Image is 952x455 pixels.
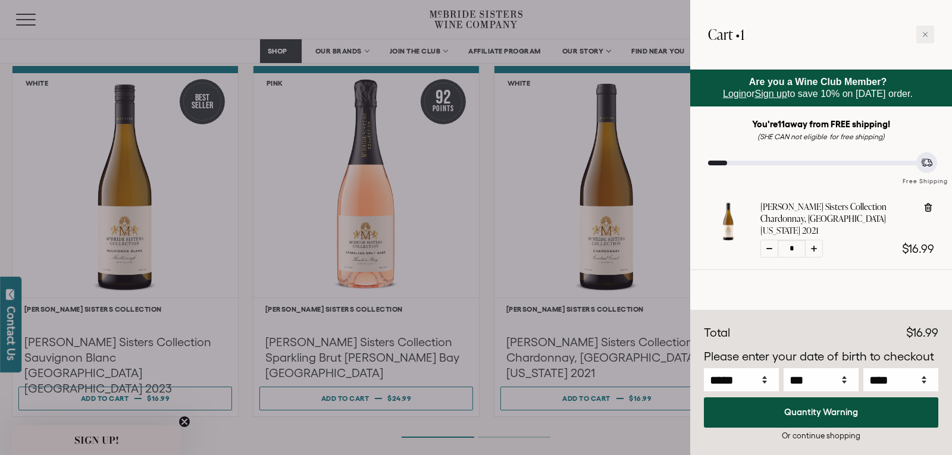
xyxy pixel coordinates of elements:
[723,77,913,99] span: or to save 10% on [DATE] order.
[740,24,744,44] span: 1
[906,326,938,339] span: $16.99
[704,430,938,441] div: Or continue shopping
[898,165,952,186] div: Free Shipping
[760,201,913,237] a: [PERSON_NAME] Sisters Collection Chardonnay, [GEOGRAPHIC_DATA][US_STATE] 2021
[778,119,785,129] span: 11
[704,397,938,428] button: Quantity Warning
[749,77,887,87] strong: Are you a Wine Club Member?
[704,324,730,342] div: Total
[755,89,787,99] a: Sign up
[902,242,934,255] span: $16.99
[708,18,744,51] h2: Cart •
[704,348,938,366] p: Please enter your date of birth to checkout
[708,231,749,244] a: McBride Sisters Collection Chardonnay, Central Coast California 2021
[752,119,891,129] strong: You're away from FREE shipping!
[757,133,885,140] em: (SHE CAN not eligible for free shipping)
[723,89,746,99] a: Login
